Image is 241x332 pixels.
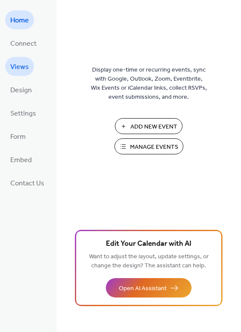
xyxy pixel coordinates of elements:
span: Form [10,130,26,144]
a: Settings [5,103,41,122]
span: Contact Us [10,177,44,191]
a: Contact Us [5,173,49,192]
a: Embed [5,150,37,169]
span: Manage Events [130,143,178,152]
span: Embed [10,153,32,167]
span: Design [10,84,32,97]
span: Add New Event [130,122,177,132]
span: Settings [10,107,36,121]
a: Views [5,57,34,76]
span: Want to adjust the layout, update settings, or change the design? The assistant can help. [89,251,209,272]
a: Form [5,127,31,146]
button: Add New Event [115,118,182,134]
span: Open AI Assistant [119,284,167,293]
a: Design [5,80,37,99]
button: Manage Events [114,138,183,154]
span: Edit Your Calendar with AI [106,238,192,250]
span: Connect [10,37,37,51]
span: Home [10,14,29,28]
a: Connect [5,34,42,53]
span: Views [10,60,29,74]
a: Home [5,10,34,29]
button: Open AI Assistant [106,278,192,298]
span: Display one-time or recurring events, sync with Google, Outlook, Zoom, Eventbrite, Wix Events or ... [91,66,207,102]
